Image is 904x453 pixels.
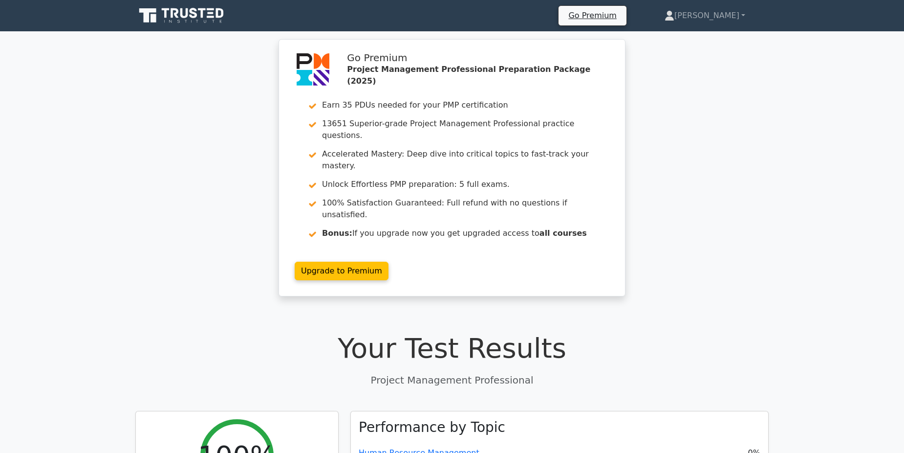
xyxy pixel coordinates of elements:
a: Upgrade to Premium [295,262,388,280]
p: Project Management Professional [135,373,769,387]
h1: Your Test Results [135,332,769,364]
h3: Performance by Topic [359,419,505,436]
a: [PERSON_NAME] [641,6,769,25]
a: Go Premium [562,9,622,22]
